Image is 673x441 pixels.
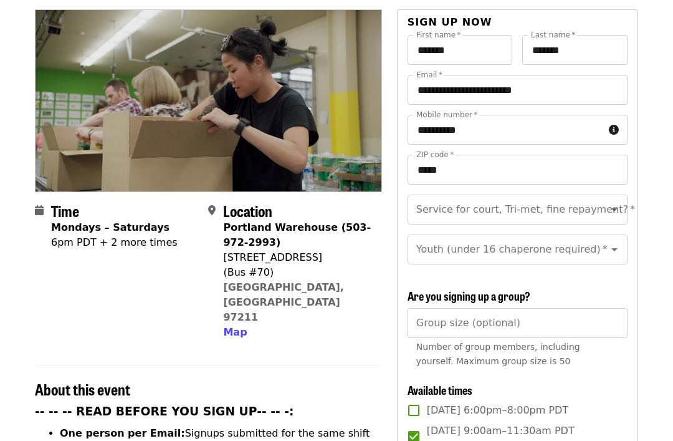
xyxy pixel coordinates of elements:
[408,288,530,304] span: Are you signing up a group?
[408,115,604,145] input: Mobile number
[208,205,216,216] i: map-marker-alt icon
[60,427,185,439] strong: One person per Email:
[51,221,169,233] strong: Mondays – Saturdays
[416,111,477,119] label: Mobile number
[408,155,628,185] input: ZIP code
[223,200,272,221] span: Location
[51,200,79,221] span: Time
[223,265,371,280] div: (Bus #70)
[51,235,178,250] div: 6pm PDT + 2 more times
[531,31,575,39] label: Last name
[522,35,628,65] input: Last name
[606,241,623,258] button: Open
[609,124,619,136] i: circle-info icon
[35,405,294,418] strong: -- -- -- READ BEFORE YOU SIGN UP-- -- -:
[223,325,247,340] button: Map
[427,403,568,418] span: [DATE] 6:00pm–8:00pm PDT
[408,35,513,65] input: First name
[223,326,247,338] span: Map
[408,16,492,28] span: Sign up now
[36,10,381,191] img: Oct/Nov/Dec - Portland: Repack/Sort (age 8+) organized by Oregon Food Bank
[35,378,130,400] span: About this event
[606,201,623,218] button: Open
[416,71,442,79] label: Email
[35,205,44,216] i: calendar icon
[223,281,344,323] a: [GEOGRAPHIC_DATA], [GEOGRAPHIC_DATA] 97211
[416,31,461,39] label: First name
[416,151,454,158] label: ZIP code
[223,250,371,265] div: [STREET_ADDRESS]
[416,342,580,366] span: Number of group members, including yourself. Maximum group size is 50
[408,308,628,338] input: [object Object]
[408,382,472,398] span: Available times
[223,221,371,248] strong: Portland Warehouse (503-972-2993)
[408,75,628,105] input: Email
